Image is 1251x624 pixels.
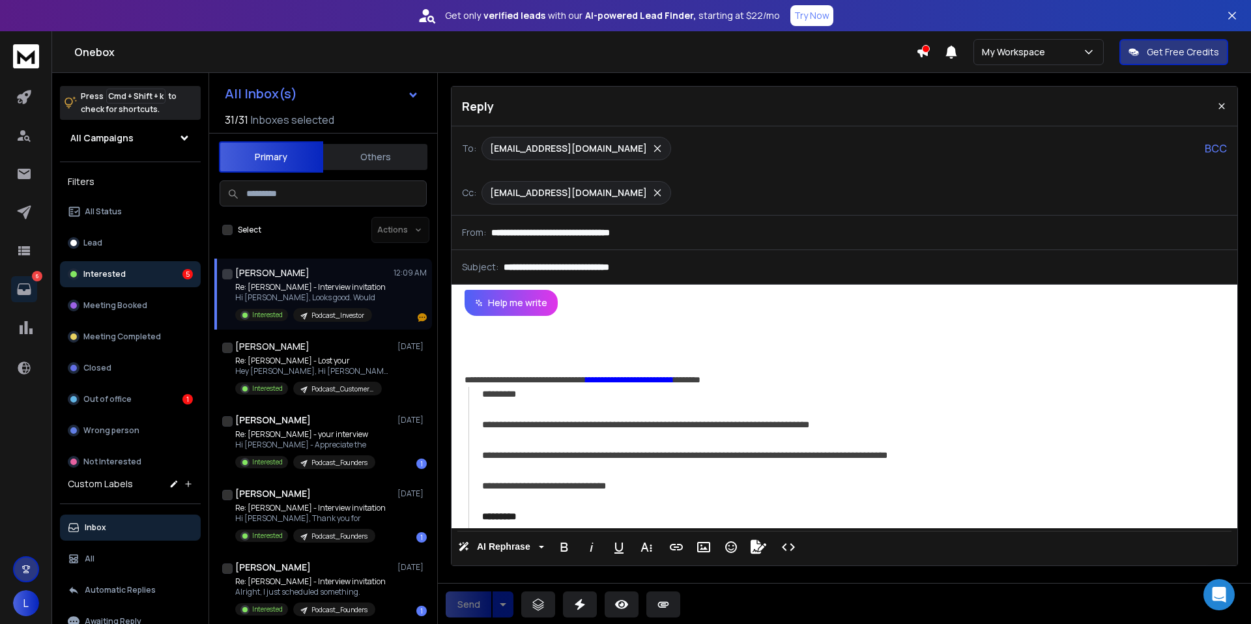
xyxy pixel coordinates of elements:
button: Try Now [790,5,833,26]
button: Code View [776,534,801,560]
div: 1 [416,532,427,543]
label: Select [238,225,261,235]
p: Out of office [83,394,132,404]
h1: [PERSON_NAME] [235,414,311,427]
button: Insert Image (⌘P) [691,534,716,560]
p: From: [462,226,486,239]
div: Open Intercom Messenger [1203,579,1235,610]
p: Subject: [462,261,498,274]
button: Underline (⌘U) [607,534,631,560]
button: More Text [634,534,659,560]
button: All Status [60,199,201,225]
div: 1 [416,606,427,616]
p: Get Free Credits [1147,46,1219,59]
p: Interested [252,384,283,393]
button: Primary [219,141,323,173]
p: Alright, I just scheduled something. [235,587,386,597]
h3: Inboxes selected [251,112,334,128]
p: Re: [PERSON_NAME] - Lost your [235,356,392,366]
p: Podcast_Founders [311,532,367,541]
p: My Workspace [982,46,1050,59]
strong: verified leads [483,9,545,22]
p: Hi [PERSON_NAME], Thank you for [235,513,386,524]
h1: [PERSON_NAME] [235,561,311,574]
p: Podcast_Investor [311,311,364,320]
h1: [PERSON_NAME] [235,340,309,353]
p: Automatic Replies [85,585,156,595]
p: [DATE] [397,562,427,573]
button: AI Rephrase [455,534,547,560]
button: Inbox [60,515,201,541]
p: Hi [PERSON_NAME] - Appreciate the [235,440,375,450]
button: Lead [60,230,201,256]
button: Out of office1 [60,386,201,412]
button: Wrong person [60,418,201,444]
h3: Custom Labels [68,477,133,490]
p: Re: [PERSON_NAME] - your interview [235,429,375,440]
p: Press to check for shortcuts. [81,90,177,116]
button: Closed [60,355,201,381]
p: Lead [83,238,102,248]
button: Insert Link (⌘K) [664,534,689,560]
button: Bold (⌘B) [552,534,577,560]
button: Signature [746,534,771,560]
div: 5 [182,269,193,279]
p: Re: [PERSON_NAME] - Interview invitation [235,503,386,513]
p: Get only with our starting at $22/mo [445,9,780,22]
p: 6 [32,271,42,281]
p: Wrong person [83,425,139,436]
button: Get Free Credits [1119,39,1228,65]
p: Not Interested [83,457,141,467]
p: Hi [PERSON_NAME], Looks good. Would [235,292,386,303]
p: Meeting Booked [83,300,147,311]
span: 31 / 31 [225,112,248,128]
button: All Inbox(s) [214,81,429,107]
p: [DATE] [397,489,427,499]
div: 1 [416,459,427,469]
h1: [PERSON_NAME] [235,266,309,279]
span: AI Rephrase [474,541,533,552]
h1: [PERSON_NAME] [235,487,311,500]
h1: All Inbox(s) [225,87,297,100]
button: L [13,590,39,616]
h1: All Campaigns [70,132,134,145]
p: BCC [1205,141,1227,156]
p: Interested [83,269,126,279]
button: Italic (⌘I) [579,534,604,560]
button: All [60,546,201,572]
p: Podcast_Founders [311,605,367,615]
p: Re: [PERSON_NAME] - Interview invitation [235,576,386,587]
p: Closed [83,363,111,373]
button: Emoticons [719,534,743,560]
p: Podcast_Founders [311,458,367,468]
img: logo [13,44,39,68]
p: Meeting Completed [83,332,161,342]
span: Cmd + Shift + k [106,89,165,104]
p: Reply [462,97,494,115]
p: Hey [PERSON_NAME], Hi [PERSON_NAME], I [235,366,392,376]
a: 6 [11,276,37,302]
p: [DATE] [397,415,427,425]
p: Interested [252,604,283,614]
p: All [85,554,94,564]
button: All Campaigns [60,125,201,151]
p: [EMAIL_ADDRESS][DOMAIN_NAME] [490,142,647,155]
p: Interested [252,457,283,467]
p: Podcast_CustomerSuccess [311,384,374,394]
p: Try Now [794,9,829,22]
button: Not Interested [60,449,201,475]
p: Interested [252,310,283,320]
p: [EMAIL_ADDRESS][DOMAIN_NAME] [490,186,647,199]
p: Re: [PERSON_NAME] - Interview invitation [235,282,386,292]
p: To: [462,142,476,155]
button: Meeting Completed [60,324,201,350]
button: Automatic Replies [60,577,201,603]
h1: Onebox [74,44,916,60]
strong: AI-powered Lead Finder, [585,9,696,22]
button: Help me write [465,290,558,316]
p: 12:09 AM [394,268,427,278]
p: Cc: [462,186,476,199]
p: [DATE] [397,341,427,352]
